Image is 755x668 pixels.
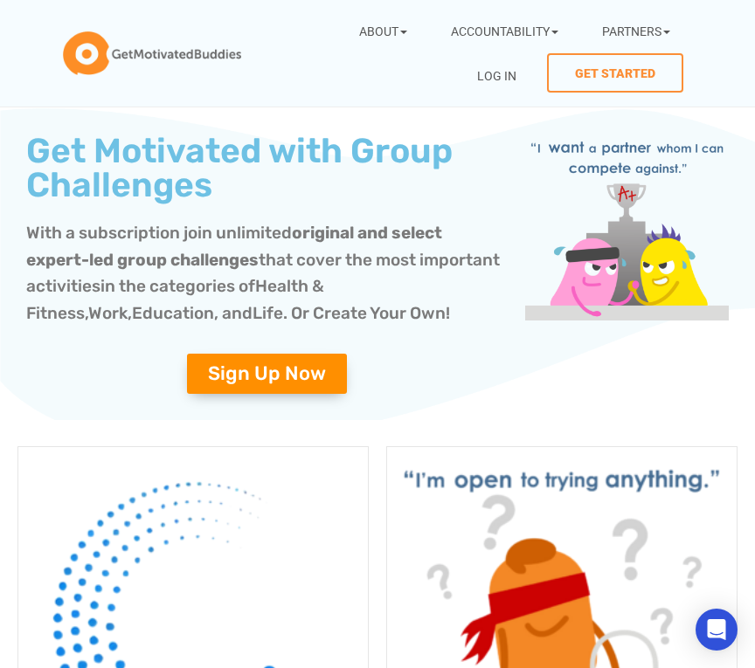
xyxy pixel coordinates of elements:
[100,276,255,296] span: in the categories of
[214,303,253,323] span: , and
[128,303,132,323] span: ,
[253,303,283,323] span: Life
[88,303,128,323] span: Work
[26,134,508,203] h1: Get Motivated with Group Challenges
[438,9,571,53] a: Accountability
[696,609,738,651] div: Open Intercom Messenger
[525,134,729,320] img: group challenges for motivation
[26,223,500,296] span: With a subscription join unlimited that cover the most important activities
[283,303,450,323] span: . Or Create Your Own!
[208,364,326,383] span: Sign Up Now
[547,53,683,93] a: Get Started
[187,354,347,394] a: Sign Up Now
[85,303,88,323] span: ,
[346,9,420,53] a: About
[132,303,214,323] span: Education
[26,223,442,270] strong: original and select expert-led group challenges
[63,31,241,75] img: GetMotivatedBuddies
[589,9,683,53] a: Partners
[464,53,530,98] a: Log In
